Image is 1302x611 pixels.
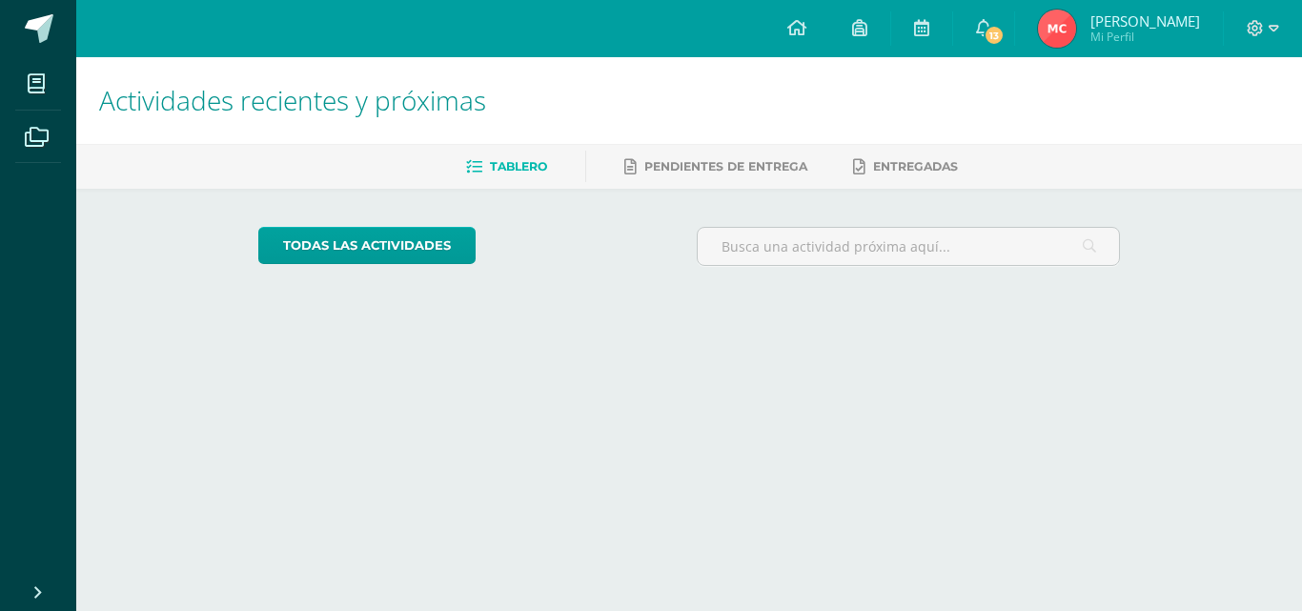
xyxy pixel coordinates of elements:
[873,159,958,173] span: Entregadas
[698,228,1120,265] input: Busca una actividad próxima aquí...
[99,82,486,118] span: Actividades recientes y próximas
[624,152,807,182] a: Pendientes de entrega
[1090,29,1200,45] span: Mi Perfil
[1090,11,1200,31] span: [PERSON_NAME]
[466,152,547,182] a: Tablero
[1038,10,1076,48] img: ad3e4c758fb5c38394a46de3a116337d.png
[853,152,958,182] a: Entregadas
[984,25,1005,46] span: 13
[490,159,547,173] span: Tablero
[258,227,476,264] a: todas las Actividades
[644,159,807,173] span: Pendientes de entrega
